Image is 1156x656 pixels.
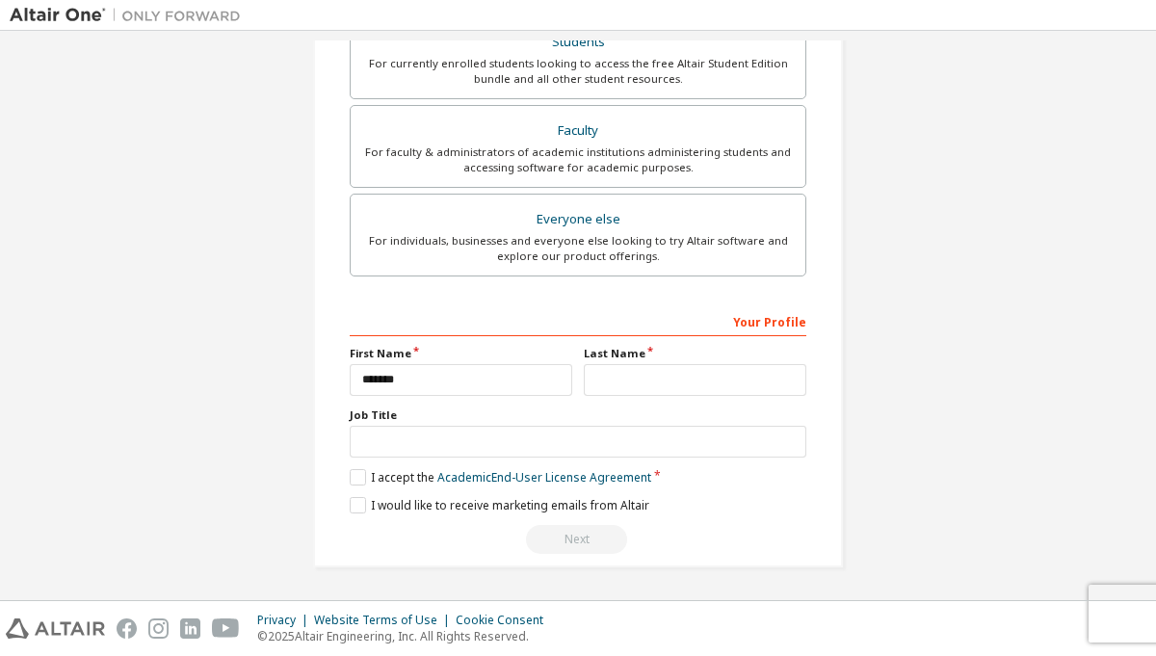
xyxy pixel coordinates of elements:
div: Read and acccept EULA to continue [350,525,806,554]
img: youtube.svg [212,618,240,639]
img: Altair One [10,6,250,25]
label: Last Name [584,346,806,361]
label: I accept the [350,469,651,485]
div: For currently enrolled students looking to access the free Altair Student Edition bundle and all ... [362,56,794,87]
label: Job Title [350,407,806,423]
div: Website Terms of Use [314,613,456,628]
img: altair_logo.svg [6,618,105,639]
img: linkedin.svg [180,618,200,639]
label: First Name [350,346,572,361]
p: © 2025 Altair Engineering, Inc. All Rights Reserved. [257,628,555,644]
div: Faculty [362,118,794,144]
div: Privacy [257,613,314,628]
label: I would like to receive marketing emails from Altair [350,497,649,513]
a: Academic End-User License Agreement [437,469,651,485]
img: facebook.svg [117,618,137,639]
div: Everyone else [362,206,794,233]
div: For individuals, businesses and everyone else looking to try Altair software and explore our prod... [362,233,794,264]
div: Cookie Consent [456,613,555,628]
div: Students [362,29,794,56]
img: instagram.svg [148,618,169,639]
div: Your Profile [350,305,806,336]
div: For faculty & administrators of academic institutions administering students and accessing softwa... [362,144,794,175]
